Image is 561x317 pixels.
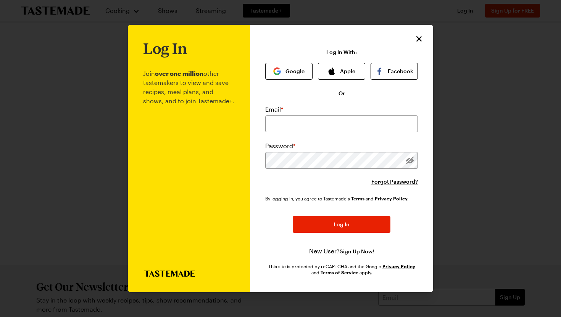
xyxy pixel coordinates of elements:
h1: Log In [143,40,187,57]
div: This site is protected by reCAPTCHA and the Google and apply. [265,263,418,275]
div: By logging in, you agree to Tastemade's and [265,195,412,202]
span: Log In [334,221,350,228]
label: Password [265,141,295,150]
a: Google Privacy Policy [382,263,415,269]
a: Tastemade Privacy Policy [375,195,409,202]
a: Google Terms of Service [321,269,358,275]
button: Close [414,34,424,44]
span: Or [339,90,345,97]
button: Forgot Password? [371,178,418,186]
b: over one million [155,70,203,77]
p: Join other tastemakers to view and save recipes, meal plans, and shows, and to join Tastemade+. [143,57,235,271]
p: Log In With: [326,49,357,55]
button: Google [265,63,313,80]
button: Apple [318,63,365,80]
a: Tastemade Terms of Service [351,195,364,202]
button: Sign Up Now! [340,248,374,255]
span: New User? [309,247,340,255]
button: Log In [293,216,390,233]
button: Facebook [371,63,418,80]
label: Email [265,105,283,114]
